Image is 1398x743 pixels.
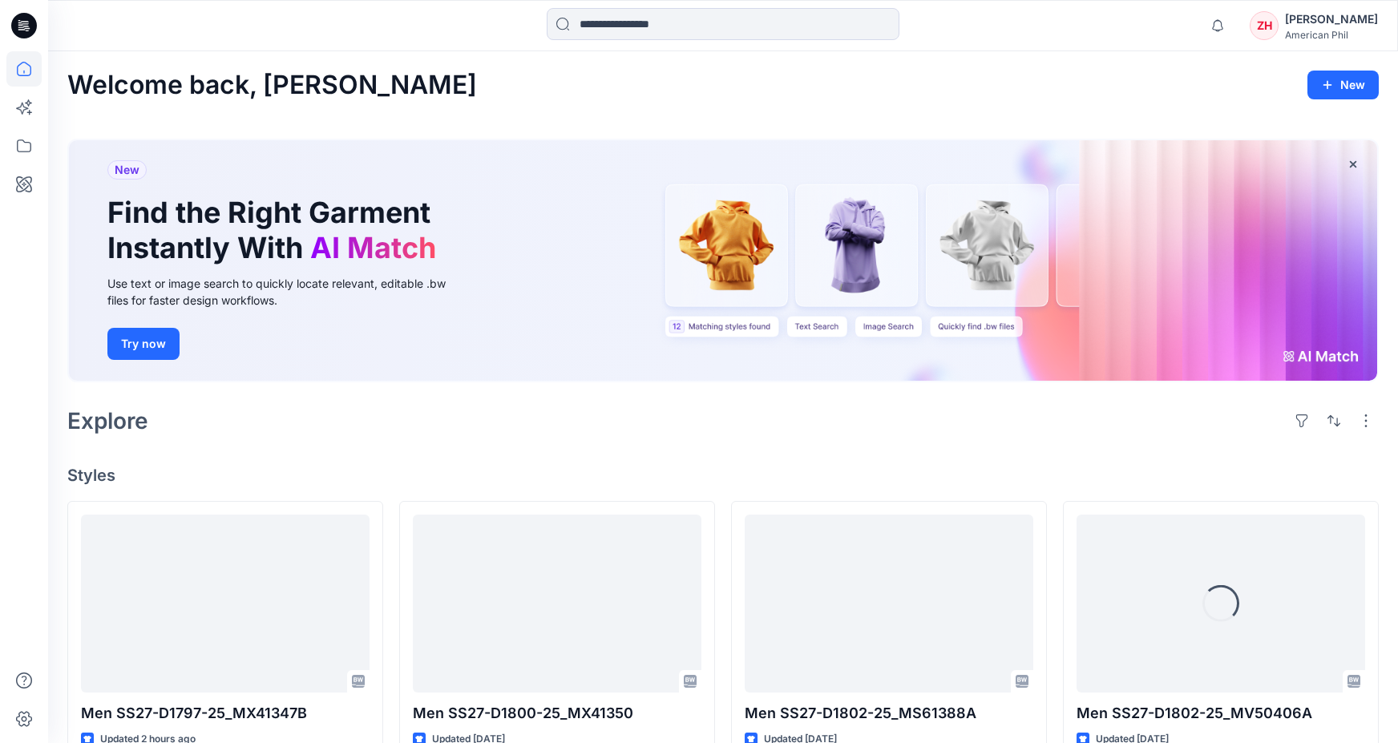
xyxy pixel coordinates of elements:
div: American Phil [1285,29,1378,41]
h1: Find the Right Garment Instantly With [107,196,444,264]
div: ZH [1250,11,1279,40]
button: Try now [107,328,180,360]
div: Use text or image search to quickly locate relevant, editable .bw files for faster design workflows. [107,275,468,309]
span: New [115,160,139,180]
h2: Welcome back, [PERSON_NAME] [67,71,477,100]
p: Men SS27-D1802-25_MV50406A [1077,702,1365,725]
button: New [1307,71,1379,99]
h4: Styles [67,466,1379,485]
div: [PERSON_NAME] [1285,10,1378,29]
p: Men SS27-D1800-25_MX41350 [413,702,701,725]
p: Men SS27-D1802-25_MS61388A [745,702,1033,725]
h2: Explore [67,408,148,434]
span: AI Match [310,230,436,265]
p: Men SS27-D1797-25_MX41347B [81,702,370,725]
